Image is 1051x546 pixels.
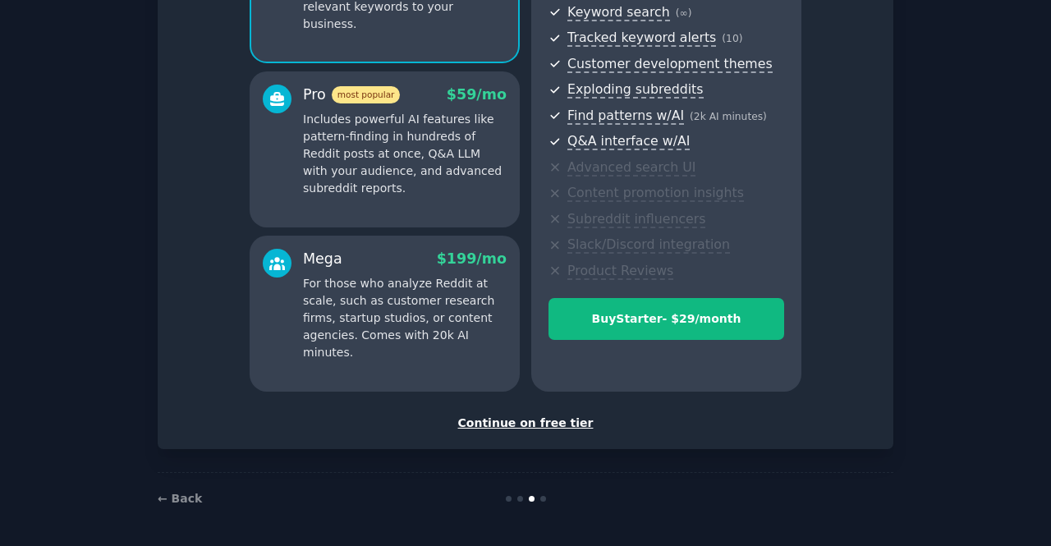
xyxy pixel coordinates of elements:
[676,7,692,19] span: ( ∞ )
[567,133,690,150] span: Q&A interface w/AI
[567,211,705,228] span: Subreddit influencers
[690,111,767,122] span: ( 2k AI minutes )
[175,415,876,432] div: Continue on free tier
[447,86,507,103] span: $ 59 /mo
[303,275,507,361] p: For those who analyze Reddit at scale, such as customer research firms, startup studios, or conte...
[567,236,730,254] span: Slack/Discord integration
[332,86,401,103] span: most popular
[722,33,742,44] span: ( 10 )
[303,111,507,197] p: Includes powerful AI features like pattern-finding in hundreds of Reddit posts at once, Q&A LLM w...
[567,81,703,99] span: Exploding subreddits
[567,159,695,177] span: Advanced search UI
[567,30,716,47] span: Tracked keyword alerts
[548,298,784,340] button: BuyStarter- $29/month
[567,56,773,73] span: Customer development themes
[549,310,783,328] div: Buy Starter - $ 29 /month
[567,4,670,21] span: Keyword search
[567,263,673,280] span: Product Reviews
[567,185,744,202] span: Content promotion insights
[437,250,507,267] span: $ 199 /mo
[158,492,202,505] a: ← Back
[303,85,400,105] div: Pro
[567,108,684,125] span: Find patterns w/AI
[303,249,342,269] div: Mega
